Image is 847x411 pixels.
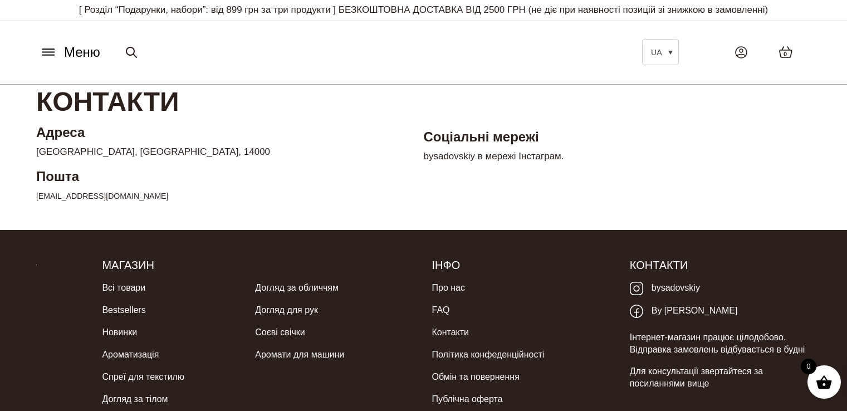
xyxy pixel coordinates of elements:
a: Контакти [432,321,469,344]
a: Новинки [102,321,137,344]
a: 0 [767,35,804,70]
span: 0 [801,359,816,374]
a: Догляд за обличчям [255,277,339,299]
span: UA [651,48,662,57]
a: Політика конфеденційності [432,344,544,366]
a: By [PERSON_NAME] [630,300,738,322]
p: [GEOGRAPHIC_DATA], [GEOGRAPHIC_DATA], 14000 [36,145,424,159]
a: Про нас [432,277,464,299]
h5: Контакти [630,258,811,272]
a: Догляд за тілом [102,388,168,410]
p: Для консультації звертайтеся за посиланнями вище [630,365,811,390]
h5: Пошта [36,168,424,185]
h5: Адреса [36,124,424,141]
span: Меню [64,42,100,62]
h5: Соціальні мережі [424,128,811,145]
a: UA [642,39,679,65]
span: 0 [784,50,787,59]
a: Bestsellers [102,299,145,321]
p: bysadovskiy в мережі Інстаграм. [424,150,811,163]
a: Обмін та повернення [432,366,519,388]
a: FAQ [432,299,449,321]
p: Інтернет-магазин працює цілодобово. Відправка замовлень відбувається в будні [630,331,811,356]
a: Публічна оферта [432,388,502,410]
a: Спреї для текстилю [102,366,184,388]
img: BY SADOVSKIY [401,31,445,73]
a: [EMAIL_ADDRESS][DOMAIN_NAME] [36,192,168,200]
a: Соєві свічки [255,321,305,344]
h5: Магазин [102,258,415,272]
button: Меню [36,42,104,63]
a: Аромати для машини [255,344,344,366]
a: Ароматизація [102,344,159,366]
a: bysadovskiy [630,277,700,300]
h5: Інфо [432,258,613,272]
a: Догляд для рук [255,299,318,321]
h1: Контакти [36,85,811,119]
a: Всі товари [102,277,145,299]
